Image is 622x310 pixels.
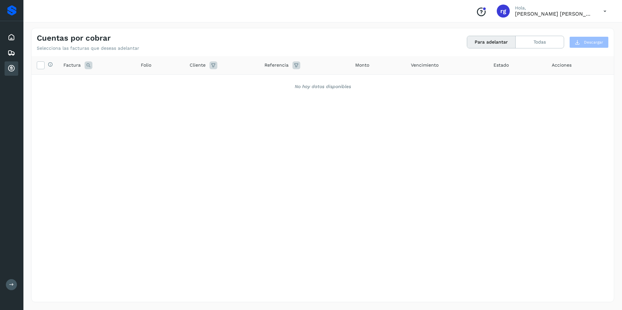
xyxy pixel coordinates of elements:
span: Monto [355,62,369,69]
span: Vencimiento [411,62,439,69]
span: Factura [63,62,81,69]
h4: Cuentas por cobrar [37,33,111,43]
div: Inicio [5,30,18,45]
p: Hola, [515,5,593,11]
button: Para adelantar [467,36,516,48]
span: Estado [494,62,509,69]
p: Selecciona las facturas que deseas adelantar [37,45,139,51]
p: rogelio guadalupe medina Armendariz [515,11,593,17]
div: Embarques [5,46,18,60]
span: Descargar [584,39,603,45]
span: Folio [141,62,151,69]
span: Referencia [264,62,289,69]
span: Acciones [552,62,572,69]
div: Cuentas por cobrar [5,61,18,76]
span: Cliente [190,62,206,69]
div: No hay datos disponibles [40,83,605,90]
button: Descargar [569,36,609,48]
button: Todas [516,36,564,48]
